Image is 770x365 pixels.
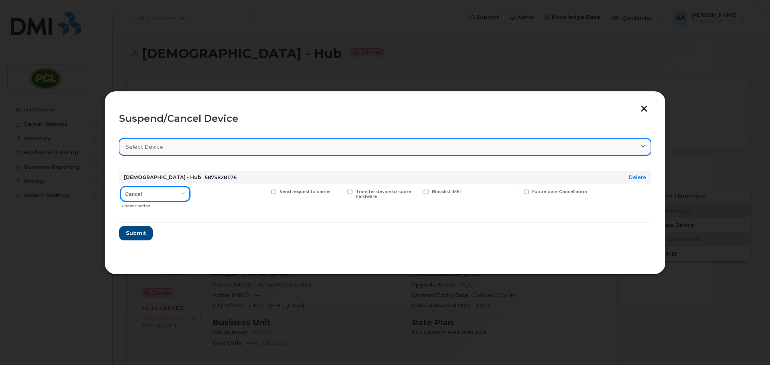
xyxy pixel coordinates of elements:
[119,114,651,123] div: Suspend/Cancel Device
[629,174,646,180] a: Delete
[414,190,418,194] input: Blacklist IMEI
[514,190,518,194] input: Future date Cancellation
[532,189,587,194] span: Future date Cancellation
[432,189,461,194] span: Blacklist IMEI
[356,189,411,200] span: Transfer device to spare hardware
[126,229,146,237] span: Submit
[122,200,190,209] div: Choose action
[119,226,153,240] button: Submit
[205,174,237,180] span: 5875828176
[280,189,331,194] span: Send request to carrier
[261,190,265,194] input: Send request to carrier
[124,174,201,180] strong: [DEMOGRAPHIC_DATA] - Hub
[119,139,651,155] a: Select device
[126,143,163,151] span: Select device
[338,190,342,194] input: Transfer device to spare hardware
